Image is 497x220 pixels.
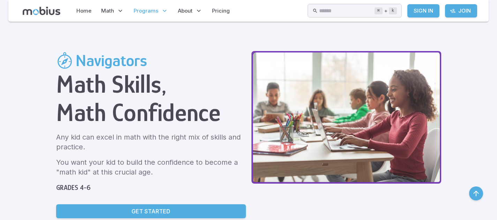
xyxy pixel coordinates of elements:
[56,98,246,127] h1: Math Confidence
[375,7,383,14] kbd: ⌘
[56,132,246,152] p: Any kid can excel in math with the right mix of skills and practice.
[101,7,114,15] span: Math
[74,3,93,19] a: Home
[178,7,193,15] span: About
[56,70,246,98] h1: Math Skills,
[251,51,441,184] img: navigators header
[76,51,147,70] h2: Navigators
[389,7,397,14] kbd: k
[56,157,246,177] p: You want your kid to build the confidence to become a "math kid" at this crucial age.
[56,204,246,218] a: Get Started
[134,7,158,15] span: Programs
[407,4,439,17] a: Sign In
[56,183,246,193] h5: Grades 4-6
[445,4,477,17] a: Join
[210,3,232,19] a: Pricing
[131,207,170,215] p: Get Started
[375,7,397,15] div: +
